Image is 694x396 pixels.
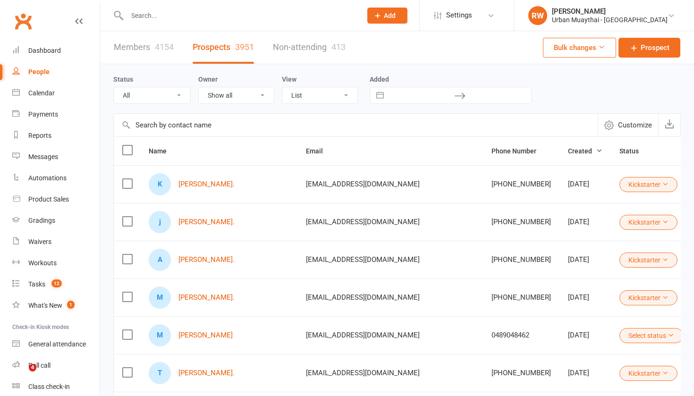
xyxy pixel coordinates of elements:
[491,256,551,264] div: [PHONE_NUMBER]
[12,189,100,210] a: Product Sales
[528,6,547,25] div: RW
[193,31,254,64] a: Prospects3951
[178,331,233,339] a: [PERSON_NAME]
[306,145,333,157] button: Email
[155,42,174,52] div: 4154
[149,147,177,155] span: Name
[370,76,532,83] label: Added
[149,324,171,346] div: Martin
[178,369,235,377] a: [PERSON_NAME].
[12,274,100,295] a: Tasks 12
[619,147,649,155] span: Status
[568,331,602,339] div: [DATE]
[273,31,346,64] a: Non-attending413
[568,218,602,226] div: [DATE]
[12,168,100,189] a: Automations
[28,195,69,203] div: Product Sales
[491,147,547,155] span: Phone Number
[178,294,235,302] a: [PERSON_NAME].
[12,40,100,61] a: Dashboard
[149,249,171,271] div: Angella
[618,38,680,58] a: Prospect
[11,9,35,33] a: Clubworx
[619,290,677,305] button: Kickstarter
[29,364,36,371] span: 4
[306,251,420,269] span: [EMAIL_ADDRESS][DOMAIN_NAME]
[67,301,75,309] span: 1
[618,119,652,131] span: Customize
[124,9,355,22] input: Search...
[235,42,254,52] div: 3951
[28,280,45,288] div: Tasks
[28,89,55,97] div: Calendar
[619,177,677,192] button: Kickstarter
[306,147,333,155] span: Email
[28,217,55,224] div: Gradings
[28,383,70,390] div: Class check-in
[51,279,62,287] span: 12
[114,114,598,136] input: Search by contact name
[619,366,677,381] button: Kickstarter
[552,16,668,24] div: Urban Muaythai - [GEOGRAPHIC_DATA]
[28,340,86,348] div: General attendance
[367,8,407,24] button: Add
[12,231,100,253] a: Waivers
[491,180,551,188] div: [PHONE_NUMBER]
[491,331,551,339] div: 0489048462
[12,253,100,274] a: Workouts
[28,68,50,76] div: People
[543,38,616,58] button: Bulk changes
[12,210,100,231] a: Gradings
[149,173,171,195] div: Kimmy
[149,145,177,157] button: Name
[491,294,551,302] div: [PHONE_NUMBER]
[28,174,67,182] div: Automations
[372,87,389,103] button: Interact with the calendar and add the check-in date for your trip.
[149,286,171,309] div: Mayra
[28,362,51,369] div: Roll call
[114,31,174,64] a: Members4154
[641,42,669,53] span: Prospect
[28,47,61,54] div: Dashboard
[28,153,58,160] div: Messages
[306,175,420,193] span: [EMAIL_ADDRESS][DOMAIN_NAME]
[619,215,677,230] button: Kickstarter
[9,364,32,387] iframe: Intercom live chat
[331,42,346,52] div: 413
[12,125,100,146] a: Reports
[552,7,668,16] div: [PERSON_NAME]
[12,334,100,355] a: General attendance kiosk mode
[491,369,551,377] div: [PHONE_NUMBER]
[619,145,649,157] button: Status
[12,104,100,125] a: Payments
[306,364,420,382] span: [EMAIL_ADDRESS][DOMAIN_NAME]
[446,5,472,26] span: Settings
[28,238,51,245] div: Waivers
[568,256,602,264] div: [DATE]
[28,302,62,309] div: What's New
[12,146,100,168] a: Messages
[149,211,171,233] div: jessica
[149,362,171,384] div: Tiffany
[306,288,420,306] span: [EMAIL_ADDRESS][DOMAIN_NAME]
[198,76,218,83] label: Owner
[12,61,100,83] a: People
[12,83,100,104] a: Calendar
[568,369,602,377] div: [DATE]
[178,180,235,188] a: [PERSON_NAME].
[306,213,420,231] span: [EMAIL_ADDRESS][DOMAIN_NAME]
[491,218,551,226] div: [PHONE_NUMBER]
[28,132,51,139] div: Reports
[598,114,658,136] button: Customize
[113,76,133,83] label: Status
[568,294,602,302] div: [DATE]
[306,326,420,344] span: [EMAIL_ADDRESS][DOMAIN_NAME]
[568,145,602,157] button: Created
[619,328,683,343] button: Select status
[491,145,547,157] button: Phone Number
[178,218,235,226] a: [PERSON_NAME].
[619,253,677,268] button: Kickstarter
[384,12,396,19] span: Add
[12,355,100,376] a: Roll call
[568,147,602,155] span: Created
